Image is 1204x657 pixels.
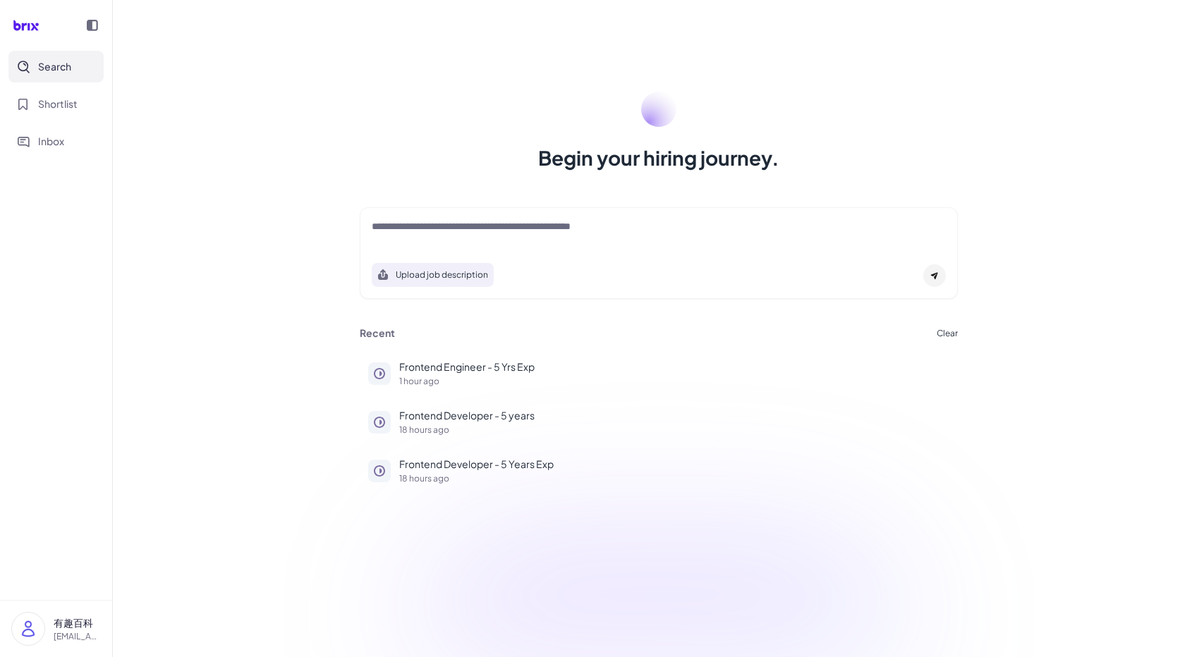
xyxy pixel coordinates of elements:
[399,426,949,434] p: 18 hours ago
[54,615,101,630] p: 有趣百科
[399,377,949,386] p: 1 hour ago
[372,263,494,287] button: Search using job description
[38,97,78,111] span: Shortlist
[38,59,71,74] span: Search
[399,360,949,374] p: Frontend Engineer - 5 Yrs Exp
[8,88,104,120] button: Shortlist
[399,457,949,472] p: Frontend Developer - 5 Years Exp
[937,329,958,338] button: Clear
[8,51,104,82] button: Search
[360,448,958,491] button: Frontend Developer - 5 Years Exp18 hours ago
[538,144,779,172] h1: Begin your hiring journey.
[360,400,958,443] button: Frontend Developer - 5 years18 hours ago
[399,474,949,483] p: 18 hours ago
[38,134,64,149] span: Inbox
[8,125,104,157] button: Inbox
[54,630,101,643] p: [EMAIL_ADDRESS][DOMAIN_NAME]
[12,613,44,645] img: user_logo.png
[360,327,395,340] h3: Recent
[399,408,949,423] p: Frontend Developer - 5 years
[360,351,958,394] button: Frontend Engineer - 5 Yrs Exp1 hour ago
